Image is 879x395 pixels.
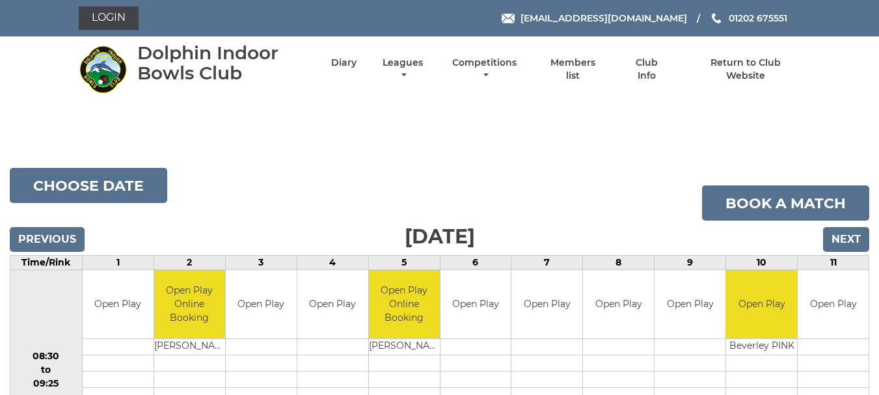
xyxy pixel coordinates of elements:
[710,11,787,25] a: Phone us 01202 675551
[79,7,139,30] a: Login
[502,11,687,25] a: Email [EMAIL_ADDRESS][DOMAIN_NAME]
[511,256,583,270] td: 7
[137,43,308,83] div: Dolphin Indoor Bowls Club
[297,256,368,270] td: 4
[10,168,167,203] button: Choose date
[369,270,440,338] td: Open Play Online Booking
[368,256,440,270] td: 5
[655,270,725,338] td: Open Play
[521,12,687,24] span: [EMAIL_ADDRESS][DOMAIN_NAME]
[154,256,225,270] td: 2
[10,227,85,252] input: Previous
[823,227,869,252] input: Next
[655,256,726,270] td: 9
[83,270,154,338] td: Open Play
[297,270,368,338] td: Open Play
[543,57,602,82] a: Members list
[583,270,654,338] td: Open Play
[583,256,655,270] td: 8
[379,57,426,82] a: Leagues
[502,14,515,23] img: Email
[154,270,225,338] td: Open Play Online Booking
[369,338,440,355] td: [PERSON_NAME]
[440,270,511,338] td: Open Play
[726,338,797,355] td: Beverley PINK
[226,270,297,338] td: Open Play
[154,338,225,355] td: [PERSON_NAME]
[82,256,154,270] td: 1
[440,256,511,270] td: 6
[331,57,357,69] a: Diary
[702,185,869,221] a: Book a match
[798,270,869,338] td: Open Play
[712,13,721,23] img: Phone us
[626,57,668,82] a: Club Info
[726,270,797,338] td: Open Play
[10,256,83,270] td: Time/Rink
[798,256,869,270] td: 11
[225,256,297,270] td: 3
[690,57,800,82] a: Return to Club Website
[450,57,521,82] a: Competitions
[729,12,787,24] span: 01202 675551
[726,256,798,270] td: 10
[511,270,582,338] td: Open Play
[79,45,128,94] img: Dolphin Indoor Bowls Club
